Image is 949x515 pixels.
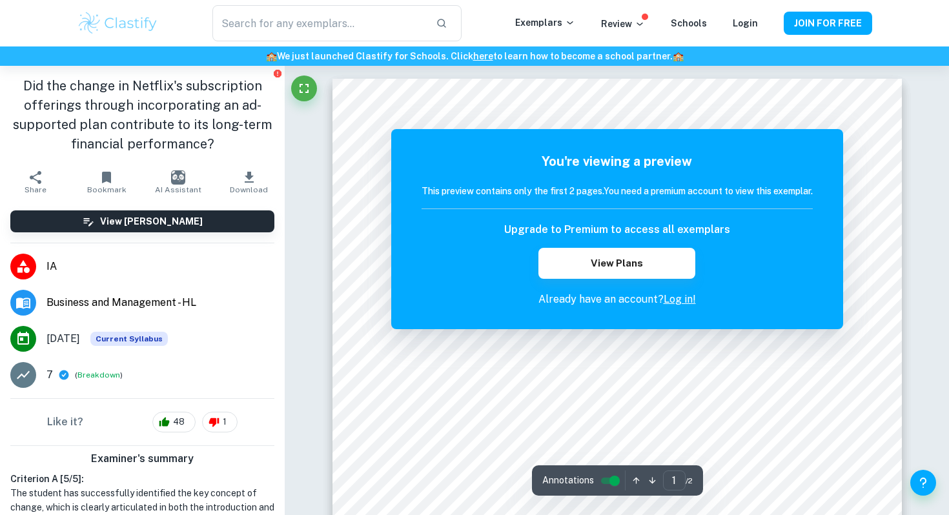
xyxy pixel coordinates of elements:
span: Annotations [542,474,594,487]
h6: This preview contains only the first 2 pages. You need a premium account to view this exemplar. [422,184,813,198]
img: AI Assistant [171,170,185,185]
button: AI Assistant [143,164,214,200]
span: 48 [166,416,192,429]
img: Clastify logo [77,10,159,36]
a: Schools [671,18,707,28]
span: ( ) [75,369,123,381]
button: JOIN FOR FREE [784,12,872,35]
span: 🏫 [266,51,277,61]
span: IA [46,259,274,274]
span: Current Syllabus [90,332,168,346]
div: This exemplar is based on the current syllabus. Feel free to refer to it for inspiration/ideas wh... [90,332,168,346]
p: Already have an account? [422,292,813,307]
button: View [PERSON_NAME] [10,210,274,232]
h1: Did the change in Netflix's subscription offerings through incorporating an ad-supported plan con... [10,76,274,154]
h6: Upgrade to Premium to access all exemplars [504,222,730,237]
a: Login [733,18,758,28]
span: Bookmark [87,185,127,194]
span: / 2 [686,475,693,487]
button: Fullscreen [291,76,317,101]
h6: Criterion A [ 5 / 5 ]: [10,472,274,486]
a: here [473,51,493,61]
button: Report issue [272,68,282,78]
button: Bookmark [71,164,142,200]
h6: View [PERSON_NAME] [100,214,203,228]
button: Breakdown [77,369,120,381]
span: Share [25,185,46,194]
h6: We just launched Clastify for Schools. Click to learn how to become a school partner. [3,49,946,63]
span: Business and Management - HL [46,295,274,310]
p: Exemplars [515,15,575,30]
span: 1 [216,416,234,429]
span: Download [230,185,268,194]
h6: Like it? [47,414,83,430]
button: Help and Feedback [910,470,936,496]
div: 48 [152,412,196,432]
a: Log in! [664,293,696,305]
h6: Examiner's summary [5,451,280,467]
div: 1 [202,412,238,432]
input: Search for any exemplars... [212,5,425,41]
p: 7 [46,367,53,383]
h5: You're viewing a preview [422,152,813,171]
p: Review [601,17,645,31]
button: View Plans [538,248,695,279]
span: [DATE] [46,331,80,347]
span: 🏫 [673,51,684,61]
span: AI Assistant [155,185,201,194]
button: Download [214,164,285,200]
